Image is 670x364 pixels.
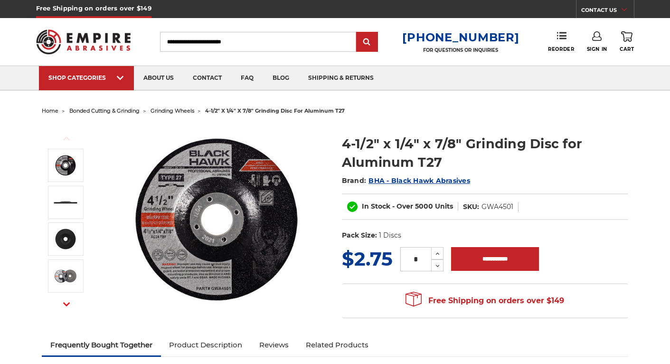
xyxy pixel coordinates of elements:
[358,33,377,52] input: Submit
[54,227,77,251] img: 4-1/2" x 1/4" x 7/8" Grinding Disc for Aluminum T27
[231,66,263,90] a: faq
[299,66,383,90] a: shipping & returns
[435,202,453,211] span: Units
[183,66,231,90] a: contact
[620,46,634,52] span: Cart
[251,335,297,355] a: Reviews
[205,107,345,114] span: 4-1/2" x 1/4" x 7/8" grinding disc for aluminum t27
[55,294,78,315] button: Next
[362,202,390,211] span: In Stock
[481,202,513,212] dd: GWA4501
[42,107,58,114] a: home
[54,191,77,214] img: aluminum grinding disc
[36,23,131,60] img: Empire Abrasives
[548,31,574,52] a: Reorder
[263,66,299,90] a: blog
[587,46,607,52] span: Sign In
[342,230,377,240] dt: Pack Size:
[581,5,634,18] a: CONTACT US
[402,30,519,44] a: [PHONE_NUMBER]
[54,264,77,288] img: BHA 4.5 inch grinding disc for aluminum
[161,335,251,355] a: Product Description
[54,153,77,177] img: 4.5 inch grinding wheel for aluminum
[69,107,140,114] a: bonded cutting & grinding
[406,291,564,310] span: Free Shipping on orders over $149
[48,74,124,81] div: SHOP CATEGORIES
[620,31,634,52] a: Cart
[392,202,413,211] span: - Over
[342,247,393,270] span: $2.75
[55,128,78,149] button: Previous
[297,335,377,355] a: Related Products
[151,107,194,114] a: grinding wheels
[463,202,479,212] dt: SKU:
[402,47,519,53] p: FOR QUESTIONS OR INQUIRIES
[368,176,470,185] a: BHA - Black Hawk Abrasives
[415,202,433,211] span: 5000
[134,66,183,90] a: about us
[379,230,401,240] dd: 1 Discs
[548,46,574,52] span: Reorder
[342,176,367,185] span: Brand:
[342,134,629,172] h1: 4-1/2" x 1/4" x 7/8" Grinding Disc for Aluminum T27
[122,125,311,315] img: 4.5 inch grinding wheel for aluminum
[42,335,161,355] a: Frequently Bought Together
